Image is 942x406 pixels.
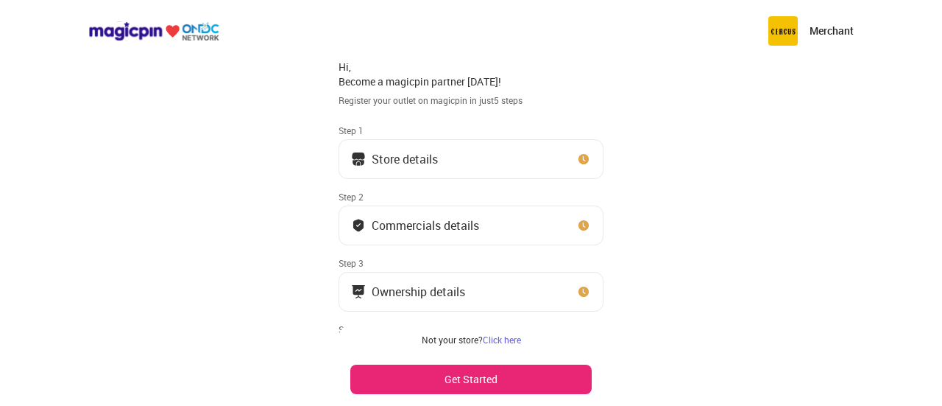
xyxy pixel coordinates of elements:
div: Hi, Become a magicpin partner [DATE]! [339,60,603,88]
p: Merchant [810,24,854,38]
img: ondc-logo-new-small.8a59708e.svg [88,21,219,41]
button: Ownership details [339,272,603,312]
div: Ownership details [372,288,465,295]
div: Register your outlet on magicpin in just 5 steps [339,94,603,107]
div: Store details [372,155,438,163]
span: Not your store? [422,334,483,346]
div: Commercials details [372,222,479,229]
img: commercials_icon.983f7837.svg [351,284,366,299]
button: Get Started [350,365,592,394]
img: storeIcon.9b1f7264.svg [351,152,366,167]
div: Step 4 [339,323,603,335]
img: circus.b677b59b.png [768,16,798,46]
img: clock_icon_new.67dbf243.svg [576,284,591,299]
div: Step 1 [339,125,603,136]
div: Step 2 [339,191,603,203]
button: Commercials details [339,206,603,245]
img: clock_icon_new.67dbf243.svg [576,218,591,233]
img: bank_details_tick.fdc3558c.svg [351,218,366,233]
div: Step 3 [339,257,603,269]
img: clock_icon_new.67dbf243.svg [576,152,591,167]
button: Store details [339,139,603,179]
a: Click here [483,334,521,346]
